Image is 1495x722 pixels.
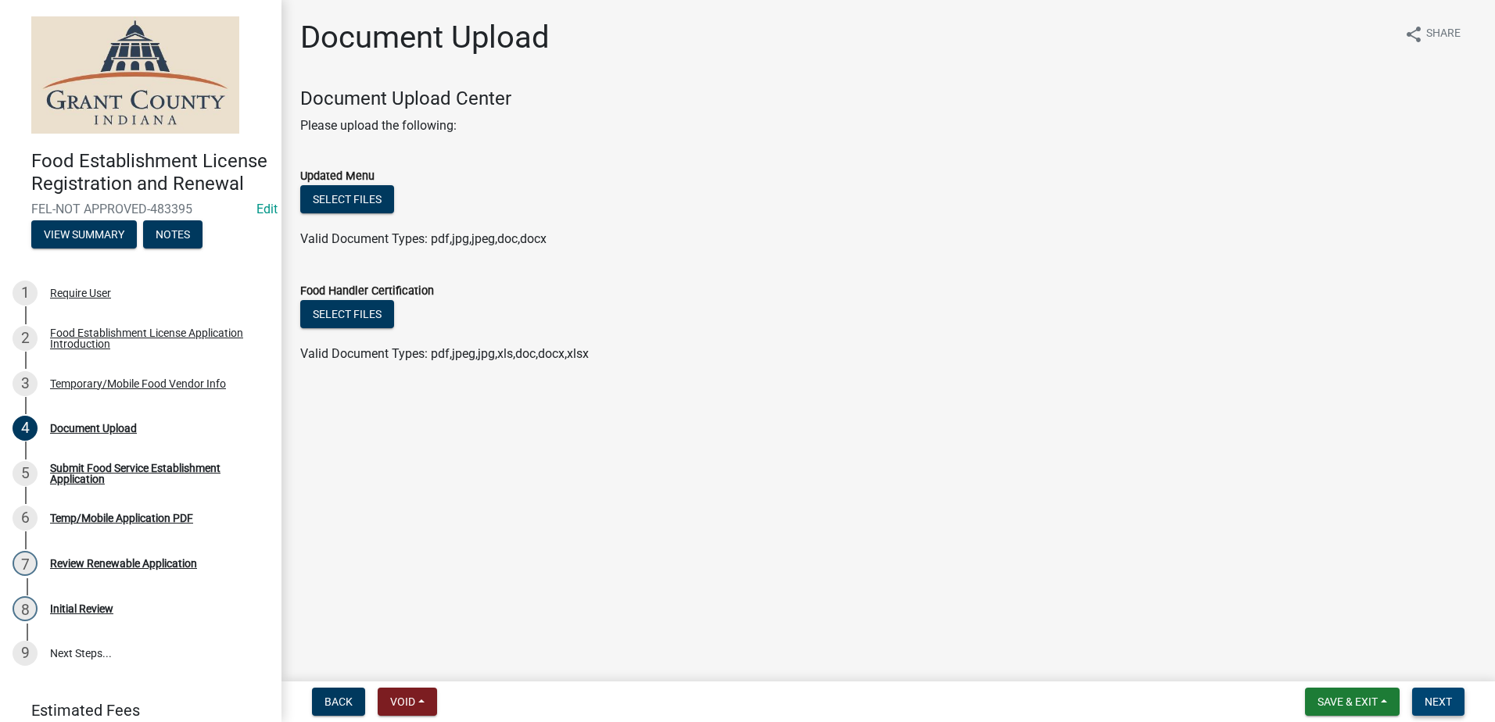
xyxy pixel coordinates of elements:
[1318,695,1378,708] span: Save & Exit
[324,695,353,708] span: Back
[50,603,113,614] div: Initial Review
[50,463,256,484] div: Submit Food Service Establishment Application
[50,378,226,389] div: Temporary/Mobile Food Vendor Info
[378,688,437,716] button: Void
[13,461,38,486] div: 5
[300,185,394,213] button: Select files
[13,416,38,441] div: 4
[50,423,137,434] div: Document Upload
[300,171,375,182] label: Updated Menu
[256,202,278,216] a: Edit
[300,19,550,56] h1: Document Upload
[13,641,38,666] div: 9
[1425,695,1452,708] span: Next
[31,202,250,216] span: FEL-NOT APPROVED-483395
[13,551,38,576] div: 7
[1392,19,1473,49] button: shareShare
[13,281,38,306] div: 1
[300,346,589,361] span: Valid Document Types: pdf,jpeg,jpg,xls,doc,docx,xlsx
[31,16,239,134] img: Grant County, Indiana
[300,300,394,328] button: Select files
[13,326,38,351] div: 2
[143,220,203,248] button: Notes
[312,688,365,716] button: Back
[50,288,111,298] div: Require User
[300,286,434,297] label: Food Handler Certification
[300,116,1476,135] p: Please upload the following:
[13,371,38,396] div: 3
[256,202,278,216] wm-modal-confirm: Edit Application Number
[1404,25,1423,44] i: share
[13,506,38,531] div: 6
[143,229,203,241] wm-modal-confirm: Notes
[50,558,197,569] div: Review Renewable Application
[50,327,256,349] div: Food Establishment License Application Introduction
[1412,688,1465,716] button: Next
[1305,688,1400,716] button: Save & Exit
[13,596,38,621] div: 8
[390,695,415,708] span: Void
[300,231,547,246] span: Valid Document Types: pdf,jpg,jpeg,doc,docx
[300,88,1476,110] h4: Document Upload Center
[1426,25,1461,44] span: Share
[31,150,269,195] h4: Food Establishment License Registration and Renewal
[31,220,137,248] button: View Summary
[50,513,193,524] div: Temp/Mobile Application PDF
[31,229,137,241] wm-modal-confirm: Summary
